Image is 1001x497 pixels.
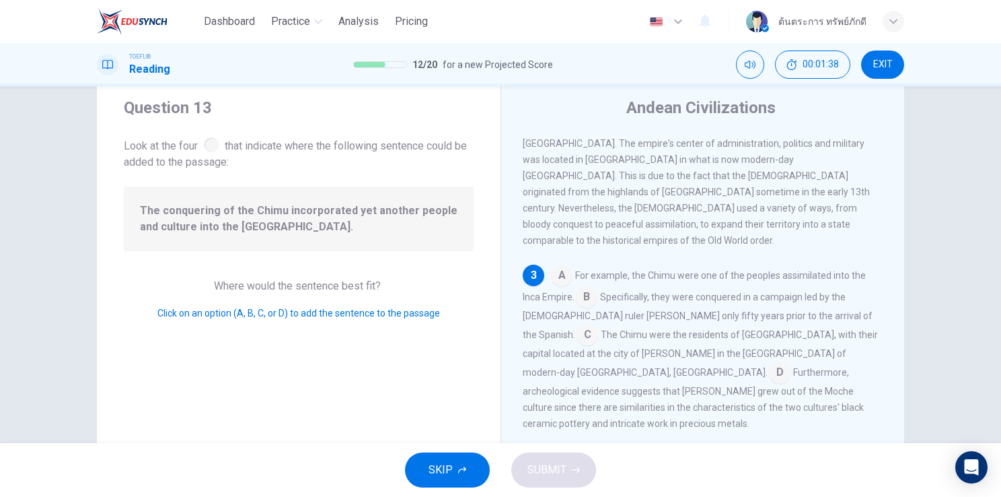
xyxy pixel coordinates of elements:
[769,362,790,383] span: D
[97,8,198,35] a: EduSynch logo
[140,203,457,235] span: The conquering of the Chimu incorporated yet another people and culture into the [GEOGRAPHIC_DATA].
[551,265,572,286] span: A
[412,57,437,73] span: 12 / 20
[778,13,866,30] div: ต้นตระการ ทรัพย์ภักดี
[395,13,428,30] span: Pricing
[523,41,873,246] span: The Inca Empire was the largest empire in [GEOGRAPHIC_DATA]. The [DEMOGRAPHIC_DATA] succeeded in ...
[271,13,310,30] span: Practice
[746,11,768,32] img: Profile picture
[129,52,151,61] span: TOEFL®
[626,97,776,119] h4: Andean Civilizations
[861,51,904,79] button: EXIT
[97,8,168,35] img: EduSynch logo
[775,51,850,79] button: 00:01:38
[405,453,490,488] button: SKIP
[266,9,328,34] button: Practice
[955,451,988,484] div: Open Intercom Messenger
[523,329,878,378] span: The Chimu were the residents of [GEOGRAPHIC_DATA], with their capital located at the city of [PER...
[523,265,544,286] div: 3
[124,97,474,119] h4: Question 13
[648,17,665,27] img: en
[577,324,598,345] span: C
[443,57,553,73] span: for a new Projected Score
[129,61,170,77] h1: Reading
[157,308,440,319] span: Click on an option (A, B, C, or D) to add the sentence to the passage
[429,461,453,479] span: SKIP
[390,9,433,34] button: Pricing
[338,13,379,30] span: Analysis
[124,135,474,170] span: Look at the four that indicate where the following sentence could be added to the passage:
[803,59,839,70] span: 00:01:38
[523,292,873,340] span: Specifically, they were conquered in a campaign led by the [DEMOGRAPHIC_DATA] ruler [PERSON_NAME]...
[736,51,764,79] div: Mute
[523,270,866,302] span: For example, the Chimu were one of the peoples assimilated into the Inca Empire.
[204,13,255,30] span: Dashboard
[873,59,893,70] span: EXIT
[775,51,850,79] div: Hide
[333,9,384,34] button: Analysis
[198,9,260,34] button: Dashboard
[576,286,597,308] span: B
[214,279,383,292] span: Where would the sentence best fit?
